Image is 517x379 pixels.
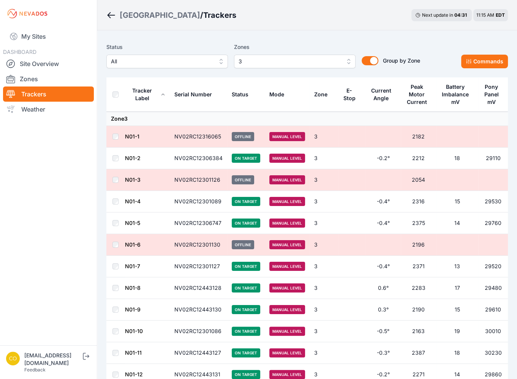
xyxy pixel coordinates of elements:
[269,175,305,184] span: Manual Level
[478,212,508,234] td: 29760
[405,83,428,106] div: Peak Motor Current
[401,126,436,148] td: 2182
[269,283,305,293] span: Manual Level
[269,327,305,336] span: Manual Level
[478,277,508,299] td: 29480
[314,85,334,104] button: Zone
[310,169,338,191] td: 3
[436,299,478,321] td: 15
[170,256,227,277] td: NV02RC12301127
[310,234,338,256] td: 3
[401,321,436,342] td: 2163
[370,82,396,107] button: Current Angle
[310,342,338,364] td: 3
[310,191,338,212] td: 3
[405,78,432,111] button: Peak Motor Current
[496,12,505,18] span: EDT
[232,175,254,184] span: Offline
[436,256,478,277] td: 13
[343,87,356,102] div: E-Stop
[125,176,141,183] a: N01-3
[483,78,503,111] button: Pony Panel mV
[310,212,338,234] td: 3
[125,371,143,377] a: N01-12
[106,55,228,68] button: All
[401,212,436,234] td: 2375
[170,212,227,234] td: NV02RC12306747
[310,277,338,299] td: 3
[170,126,227,148] td: NV02RC12316065
[269,197,305,206] span: Manual Level
[170,299,227,321] td: NV02RC12443130
[106,42,228,52] label: Status
[454,12,468,18] div: 04 : 31
[125,241,141,248] a: N01-6
[125,285,141,291] a: N01-8
[3,102,94,117] a: Weather
[441,78,474,111] button: Battery Imbalance mV
[106,112,508,126] td: Zone 3
[365,299,401,321] td: 0.3°
[125,198,141,204] a: N01-4
[310,321,338,342] td: 3
[125,306,141,313] a: N01-9
[343,82,361,107] button: E-Stop
[3,27,94,46] a: My Sites
[170,169,227,191] td: NV02RC12301126
[269,370,305,379] span: Manual Level
[365,321,401,342] td: -0.5°
[365,191,401,212] td: -0.4°
[232,283,260,293] span: On Target
[106,5,236,25] nav: Breadcrumb
[269,262,305,271] span: Manual Level
[310,126,338,148] td: 3
[170,321,227,342] td: NV02RC12301086
[170,191,227,212] td: NV02RC12301089
[476,12,494,18] span: 11:15 AM
[232,327,260,336] span: On Target
[232,370,260,379] span: On Target
[401,169,436,191] td: 2054
[232,262,260,271] span: On Target
[232,305,260,314] span: On Target
[125,87,159,102] div: Tracker Label
[401,191,436,212] td: 2316
[232,240,254,249] span: Offline
[310,148,338,169] td: 3
[478,256,508,277] td: 29520
[365,342,401,364] td: -0.3°
[441,83,470,106] div: Battery Imbalance mV
[478,191,508,212] td: 29530
[269,132,305,141] span: Manual Level
[436,321,478,342] td: 19
[422,12,453,18] span: Next update in
[370,87,392,102] div: Current Angle
[401,234,436,256] td: 2196
[401,148,436,169] td: 2212
[269,154,305,163] span: Manual Level
[232,219,260,228] span: On Target
[111,57,213,66] span: All
[314,91,327,98] div: Zone
[232,132,254,141] span: Offline
[232,85,255,104] button: Status
[232,348,260,357] span: On Target
[203,10,236,20] h3: Trackers
[401,342,436,364] td: 2387
[461,55,508,68] button: Commands
[170,277,227,299] td: NV02RC12443128
[310,299,338,321] td: 3
[120,10,200,20] div: [GEOGRAPHIC_DATA]
[269,240,305,249] span: Manual Level
[478,321,508,342] td: 30010
[436,342,478,364] td: 18
[269,348,305,357] span: Manual Level
[365,277,401,299] td: 0.6°
[269,305,305,314] span: Manual Level
[170,148,227,169] td: NV02RC12306384
[232,91,248,98] div: Status
[125,220,140,226] a: N01-5
[483,83,500,106] div: Pony Panel mV
[234,42,356,52] label: Zones
[239,57,340,66] span: 3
